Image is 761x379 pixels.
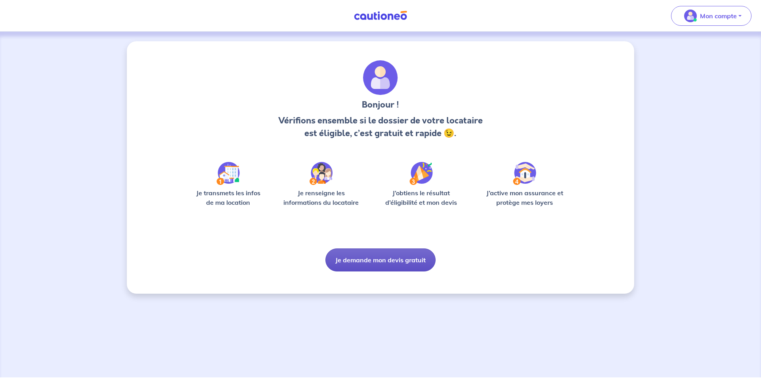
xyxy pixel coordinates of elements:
img: illu_account_valid_menu.svg [684,10,697,22]
img: Cautioneo [351,11,410,21]
p: Je renseigne les informations du locataire [279,188,364,207]
p: Mon compte [700,11,737,21]
img: /static/90a569abe86eec82015bcaae536bd8e6/Step-1.svg [216,162,240,185]
img: /static/c0a346edaed446bb123850d2d04ad552/Step-2.svg [310,162,333,185]
img: /static/f3e743aab9439237c3e2196e4328bba9/Step-3.svg [409,162,433,185]
img: /static/bfff1cf634d835d9112899e6a3df1a5d/Step-4.svg [513,162,536,185]
h3: Bonjour ! [276,98,485,111]
p: Vérifions ensemble si le dossier de votre locataire est éligible, c’est gratuit et rapide 😉. [276,114,485,140]
img: archivate [363,60,398,95]
p: Je transmets les infos de ma location [190,188,266,207]
button: Je demande mon devis gratuit [325,248,436,271]
button: illu_account_valid_menu.svgMon compte [671,6,751,26]
p: J’obtiens le résultat d’éligibilité et mon devis [377,188,466,207]
p: J’active mon assurance et protège mes loyers [478,188,571,207]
